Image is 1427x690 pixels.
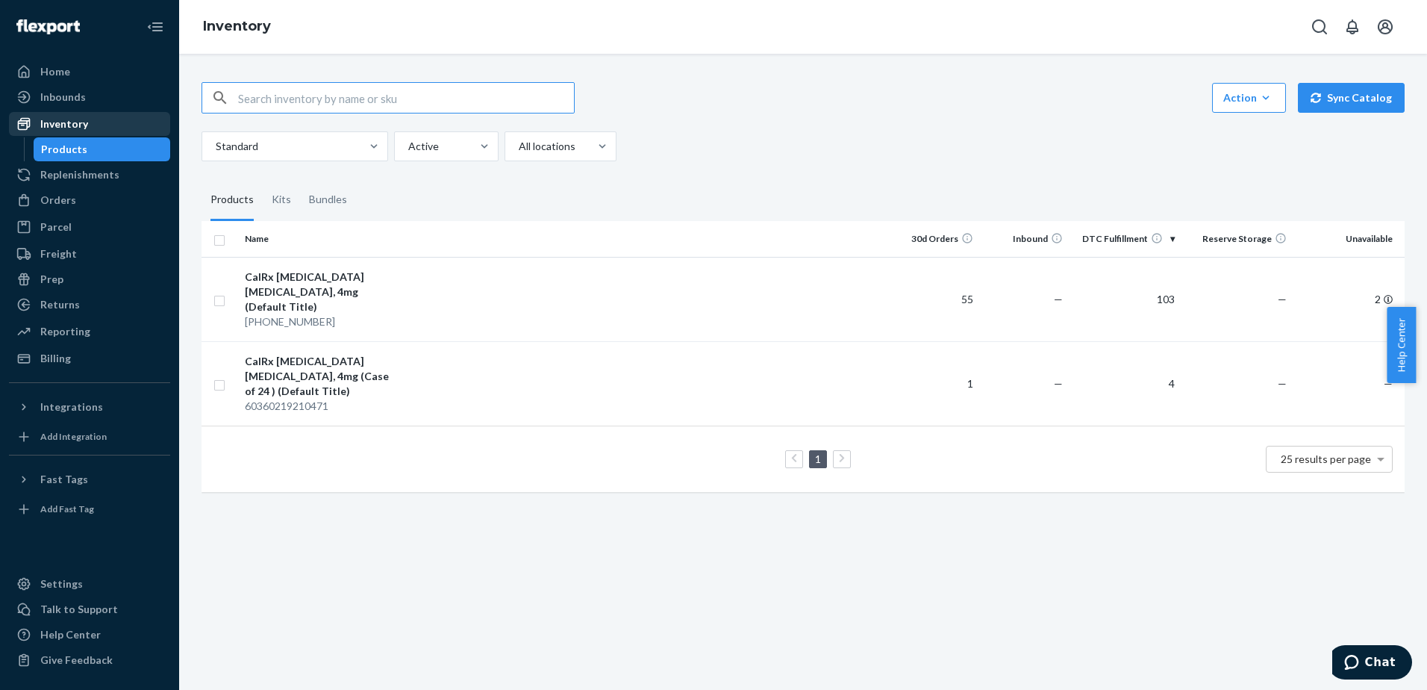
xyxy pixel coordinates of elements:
[9,597,170,621] button: Talk to Support
[40,430,107,443] div: Add Integration
[9,267,170,291] a: Prep
[245,314,401,329] div: [PHONE_NUMBER]
[9,497,170,521] a: Add Fast Tag
[9,112,170,136] a: Inventory
[272,179,291,221] div: Kits
[1370,12,1400,42] button: Open account menu
[1181,221,1293,257] th: Reserve Storage
[203,18,271,34] a: Inventory
[1337,12,1367,42] button: Open notifications
[1332,645,1412,683] iframe: Opens a widget where you can chat to one of our agents
[309,179,347,221] div: Bundles
[1223,90,1275,105] div: Action
[40,324,90,339] div: Reporting
[1278,377,1287,390] span: —
[1069,221,1181,257] th: DTC Fulfillment
[1054,293,1063,305] span: —
[34,137,171,161] a: Products
[9,346,170,370] a: Billing
[238,83,574,113] input: Search inventory by name or sku
[40,272,63,287] div: Prep
[9,85,170,109] a: Inbounds
[40,602,118,617] div: Talk to Support
[1281,453,1371,465] span: 25 results per page
[245,354,401,399] div: CalRx [MEDICAL_DATA] [MEDICAL_DATA], 4mg (Case of 24 ) (Default Title)
[41,142,87,157] div: Products
[40,297,80,312] div: Returns
[40,351,71,366] div: Billing
[9,293,170,317] a: Returns
[40,90,86,105] div: Inbounds
[812,453,824,465] a: Page 1 is your current page
[1212,83,1286,113] button: Action
[890,341,979,426] td: 1
[40,167,119,182] div: Replenishments
[890,257,979,341] td: 55
[40,246,77,261] div: Freight
[1384,377,1393,390] span: —
[40,503,94,515] div: Add Fast Tag
[1278,293,1287,305] span: —
[9,395,170,419] button: Integrations
[1069,257,1181,341] td: 103
[979,221,1069,257] th: Inbound
[40,653,113,668] div: Give Feedback
[210,179,254,221] div: Products
[517,139,519,154] input: All locations
[245,270,401,314] div: CalRx [MEDICAL_DATA] [MEDICAL_DATA], 4mg (Default Title)
[1305,12,1334,42] button: Open Search Box
[40,64,70,79] div: Home
[9,425,170,449] a: Add Integration
[40,576,83,591] div: Settings
[9,320,170,344] a: Reporting
[40,220,72,234] div: Parcel
[9,163,170,187] a: Replenishments
[9,188,170,212] a: Orders
[40,627,101,642] div: Help Center
[40,193,76,208] div: Orders
[16,19,80,34] img: Flexport logo
[890,221,979,257] th: 30d Orders
[214,139,216,154] input: Standard
[9,60,170,84] a: Home
[9,467,170,491] button: Fast Tags
[40,472,88,487] div: Fast Tags
[407,139,408,154] input: Active
[40,400,103,414] div: Integrations
[1293,257,1405,341] td: 2
[1054,377,1063,390] span: —
[1298,83,1405,113] button: Sync Catalog
[1387,307,1416,383] button: Help Center
[40,116,88,131] div: Inventory
[9,623,170,647] a: Help Center
[245,399,401,414] div: 60360219210471
[9,572,170,596] a: Settings
[9,648,170,672] button: Give Feedback
[1293,221,1405,257] th: Unavailable
[191,5,283,49] ol: breadcrumbs
[239,221,407,257] th: Name
[9,242,170,266] a: Freight
[1069,341,1181,426] td: 4
[9,215,170,239] a: Parcel
[140,12,170,42] button: Close Navigation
